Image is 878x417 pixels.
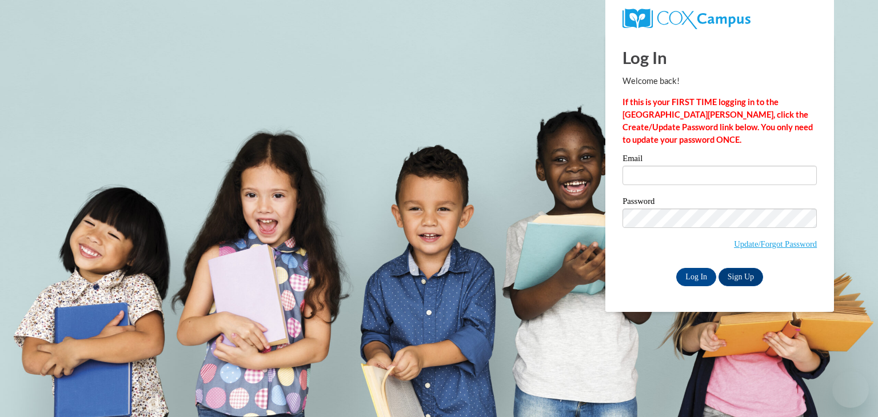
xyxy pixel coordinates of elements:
[719,268,763,286] a: Sign Up
[622,97,813,145] strong: If this is your FIRST TIME logging in to the [GEOGRAPHIC_DATA][PERSON_NAME], click the Create/Upd...
[676,268,716,286] input: Log In
[622,154,817,166] label: Email
[622,75,817,87] p: Welcome back!
[734,239,817,248] a: Update/Forgot Password
[622,197,817,209] label: Password
[832,371,869,408] iframe: Button to launch messaging window
[622,9,751,29] img: COX Campus
[622,9,817,29] a: COX Campus
[622,46,817,69] h1: Log In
